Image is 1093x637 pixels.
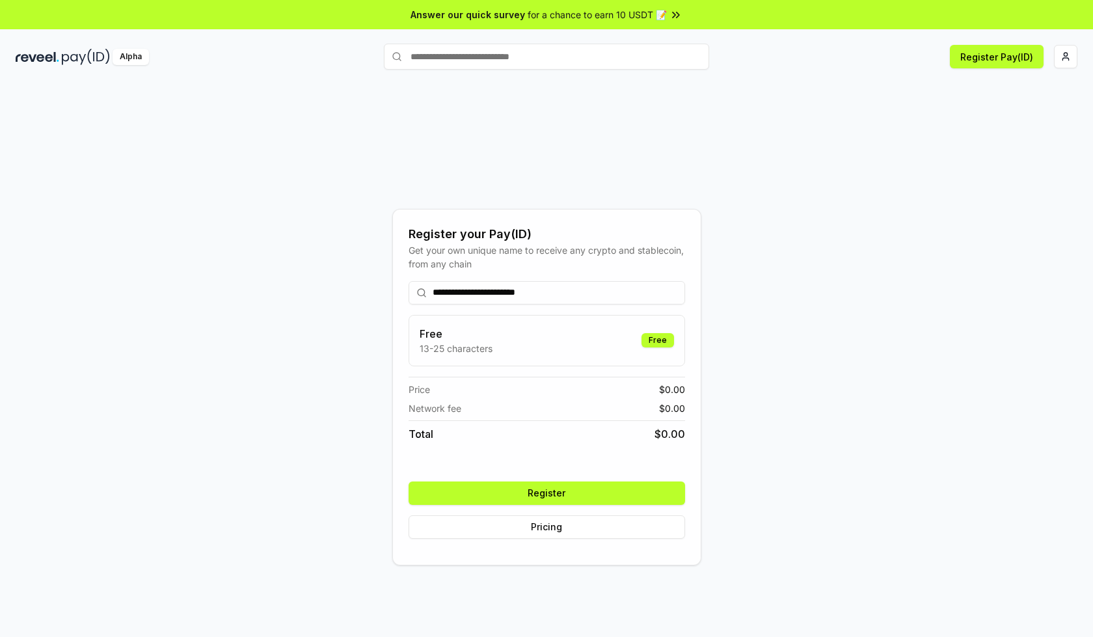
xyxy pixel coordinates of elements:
h3: Free [420,326,493,342]
span: Price [409,383,430,396]
div: Register your Pay(ID) [409,225,685,243]
div: Alpha [113,49,149,65]
p: 13-25 characters [420,342,493,355]
span: Total [409,426,433,442]
span: $ 0.00 [659,383,685,396]
div: Free [641,333,674,347]
span: for a chance to earn 10 USDT 📝 [528,8,667,21]
button: Register Pay(ID) [950,45,1044,68]
button: Register [409,481,685,505]
img: pay_id [62,49,110,65]
img: reveel_dark [16,49,59,65]
div: Get your own unique name to receive any crypto and stablecoin, from any chain [409,243,685,271]
span: Network fee [409,401,461,415]
span: $ 0.00 [654,426,685,442]
button: Pricing [409,515,685,539]
span: $ 0.00 [659,401,685,415]
span: Answer our quick survey [411,8,525,21]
